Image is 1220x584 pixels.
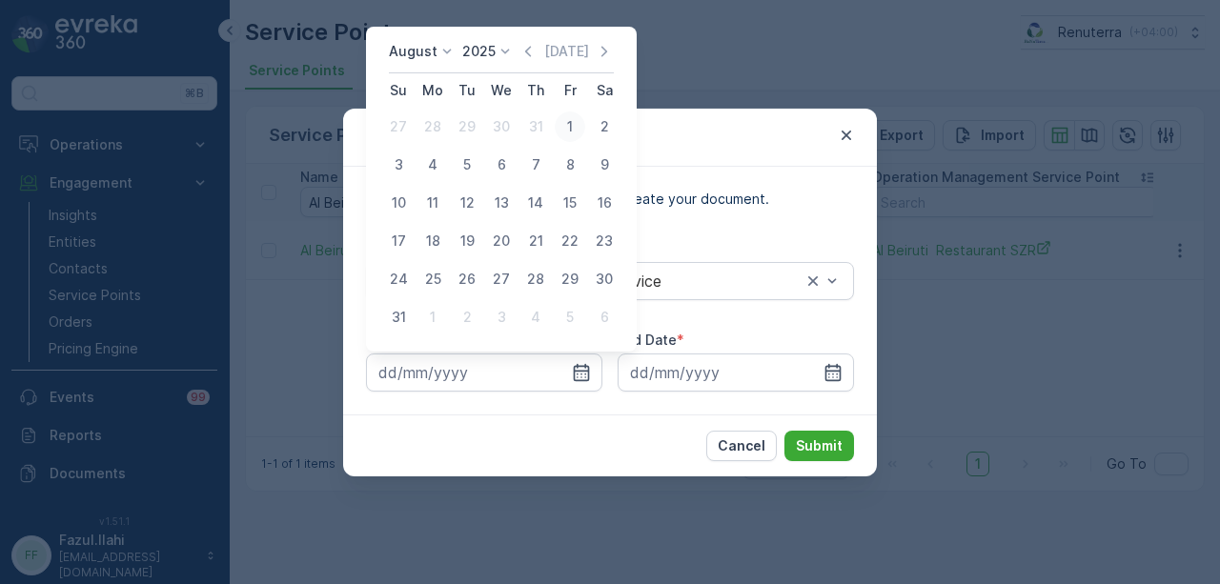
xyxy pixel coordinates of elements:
div: 17 [383,226,414,256]
p: [DATE] [544,42,589,61]
div: 27 [486,264,517,294]
label: End Date [618,332,677,348]
div: 23 [589,226,620,256]
th: Friday [553,73,587,108]
div: 6 [486,150,517,180]
div: 25 [417,264,448,294]
div: 20 [486,226,517,256]
div: 2 [452,302,482,332]
div: 30 [589,264,620,294]
button: Submit [784,431,854,461]
th: Tuesday [450,73,484,108]
div: 15 [555,188,585,218]
div: 3 [486,302,517,332]
div: 29 [452,111,482,142]
div: 6 [589,302,620,332]
div: 4 [417,150,448,180]
div: 12 [452,188,482,218]
div: 26 [452,264,482,294]
div: 19 [452,226,482,256]
div: 16 [589,188,620,218]
th: Monday [416,73,450,108]
p: 2025 [462,42,496,61]
div: 7 [520,150,551,180]
div: 10 [383,188,414,218]
div: 31 [520,111,551,142]
div: 4 [520,302,551,332]
div: 3 [383,150,414,180]
th: Saturday [587,73,621,108]
input: dd/mm/yyyy [366,353,602,392]
div: 13 [486,188,517,218]
div: 5 [555,302,585,332]
div: 28 [520,264,551,294]
div: 1 [417,302,448,332]
div: 24 [383,264,414,294]
th: Sunday [381,73,416,108]
input: dd/mm/yyyy [618,353,854,392]
p: Submit [796,436,843,455]
th: Wednesday [484,73,518,108]
div: 11 [417,188,448,218]
div: 8 [555,150,585,180]
div: 14 [520,188,551,218]
div: 28 [417,111,448,142]
button: Cancel [706,431,777,461]
div: 30 [486,111,517,142]
div: 29 [555,264,585,294]
th: Thursday [518,73,553,108]
div: 31 [383,302,414,332]
p: Cancel [718,436,765,455]
div: 5 [452,150,482,180]
div: 18 [417,226,448,256]
div: 2 [589,111,620,142]
div: 22 [555,226,585,256]
div: 27 [383,111,414,142]
div: 21 [520,226,551,256]
p: August [389,42,437,61]
div: 9 [589,150,620,180]
div: 1 [555,111,585,142]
